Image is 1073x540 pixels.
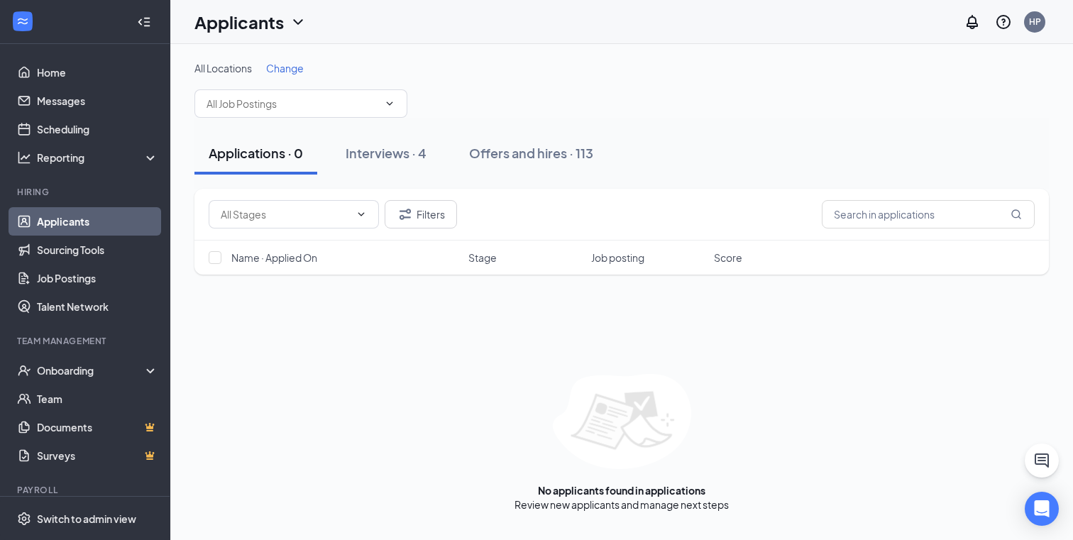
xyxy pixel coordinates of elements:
svg: MagnifyingGlass [1011,209,1022,220]
svg: ChatActive [1033,452,1050,469]
input: All Job Postings [207,96,378,111]
h1: Applicants [194,10,284,34]
a: Talent Network [37,292,158,321]
svg: QuestionInfo [995,13,1012,31]
div: Applications · 0 [209,144,303,162]
span: Change [266,62,304,75]
input: All Stages [221,206,350,222]
div: No applicants found in applications [538,483,705,497]
div: Payroll [17,484,155,496]
img: empty-state [553,374,691,469]
button: Filter Filters [385,200,457,228]
svg: Filter [397,206,414,223]
div: Hiring [17,186,155,198]
div: Review new applicants and manage next steps [515,497,729,512]
div: Open Intercom Messenger [1025,492,1059,526]
a: Job Postings [37,264,158,292]
a: SurveysCrown [37,441,158,470]
span: Job posting [591,250,644,265]
span: All Locations [194,62,252,75]
svg: ChevronDown [384,98,395,109]
svg: ChevronDown [356,209,367,220]
a: Scheduling [37,115,158,143]
svg: ChevronDown [290,13,307,31]
a: Sourcing Tools [37,236,158,264]
div: HP [1029,16,1041,28]
a: DocumentsCrown [37,413,158,441]
svg: UserCheck [17,363,31,378]
div: Switch to admin view [37,512,136,526]
svg: WorkstreamLogo [16,14,30,28]
span: Stage [468,250,497,265]
svg: Notifications [964,13,981,31]
div: Reporting [37,150,159,165]
span: Name · Applied On [231,250,317,265]
input: Search in applications [822,200,1035,228]
div: Offers and hires · 113 [469,144,593,162]
a: Home [37,58,158,87]
svg: Settings [17,512,31,526]
a: Messages [37,87,158,115]
a: Applicants [37,207,158,236]
span: Score [714,250,742,265]
div: Interviews · 4 [346,144,427,162]
svg: Analysis [17,150,31,165]
svg: Collapse [137,15,151,29]
a: Team [37,385,158,413]
button: ChatActive [1025,443,1059,478]
div: Onboarding [37,363,146,378]
div: Team Management [17,335,155,347]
